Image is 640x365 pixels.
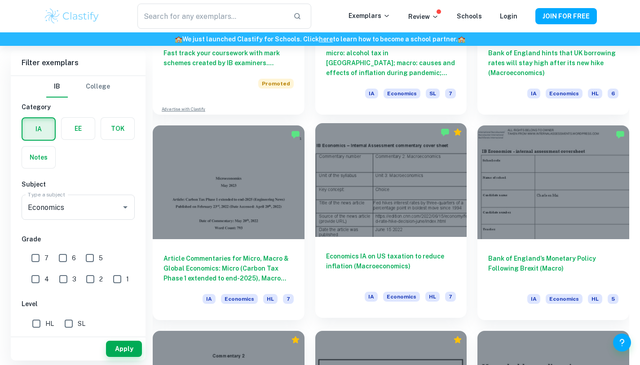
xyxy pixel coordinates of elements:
[106,341,142,357] button: Apply
[119,201,132,214] button: Open
[175,36,182,43] span: 🏫
[44,7,101,25] img: Clastify logo
[408,12,439,22] p: Review
[22,102,135,112] h6: Category
[453,335,462,344] div: Premium
[126,274,129,284] span: 1
[426,89,440,98] span: SL
[488,48,618,78] h6: Bank of England hints that UK borrowing rates will stay high after its new hike (Macroeconomics)
[315,125,467,320] a: Economics IA on US taxation to reduce inflation (Macroeconomics)IAEconomicsHL7
[616,130,625,139] img: Marked
[453,128,462,137] div: Premium
[365,292,378,302] span: IA
[22,234,135,244] h6: Grade
[291,130,300,139] img: Marked
[86,76,110,98] button: College
[163,254,294,283] h6: Article Commentaries for Micro, Macro & Global Economics: Micro (Carbon Tax Phase 1 extended to e...
[588,89,602,98] span: HL
[163,48,294,68] h6: Fast track your coursework with mark schemes created by IB examiners. Upgrade now
[588,294,602,304] span: HL
[613,334,631,352] button: Help and Feedback
[44,253,49,263] span: 7
[22,147,55,168] button: Notes
[22,118,55,140] button: IA
[326,251,456,281] h6: Economics IA on US taxation to reduce inflation (Macroeconomics)
[384,89,420,98] span: Economics
[22,299,135,309] h6: Level
[425,292,440,302] span: HL
[46,76,68,98] button: IB
[99,274,103,284] span: 2
[221,294,258,304] span: Economics
[383,292,420,302] span: Economics
[608,89,618,98] span: 6
[445,292,456,302] span: 7
[365,89,378,98] span: IA
[99,253,103,263] span: 5
[46,76,110,98] div: Filter type choice
[72,253,76,263] span: 6
[78,319,85,329] span: SL
[45,319,54,329] span: HL
[527,89,540,98] span: IA
[441,128,450,137] img: Marked
[445,89,456,98] span: 7
[477,125,629,320] a: Bank of England’s Monetary Policy Following Brexit (Macro)IAEconomicsHL5
[535,8,597,24] button: JOIN FOR FREE
[349,11,390,21] p: Exemplars
[44,274,49,284] span: 4
[2,34,638,44] h6: We just launched Clastify for Schools. Click to learn how to become a school partner.
[283,294,294,304] span: 7
[457,13,482,20] a: Schools
[500,13,517,20] a: Login
[488,254,618,283] h6: Bank of England’s Monetary Policy Following Brexit (Macro)
[546,89,583,98] span: Economics
[22,179,135,189] h6: Subject
[608,294,618,304] span: 5
[458,36,465,43] span: 🏫
[291,335,300,344] div: Premium
[319,36,333,43] a: here
[11,50,146,76] h6: Filter exemplars
[263,294,278,304] span: HL
[101,118,134,139] button: TOK
[72,274,76,284] span: 3
[137,4,286,29] input: Search for any exemplars...
[62,118,95,139] button: EE
[546,294,583,304] span: Economics
[326,48,456,78] h6: micro: alcohol tax in [GEOGRAPHIC_DATA]; macro: causes and effects of inflation during pandemic; ...
[162,106,205,112] a: Advertise with Clastify
[153,125,305,320] a: Article Commentaries for Micro, Macro & Global Economics: Micro (Carbon Tax Phase 1 extended to e...
[28,191,65,198] label: Type a subject
[527,294,540,304] span: IA
[258,79,294,89] span: Promoted
[203,294,216,304] span: IA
